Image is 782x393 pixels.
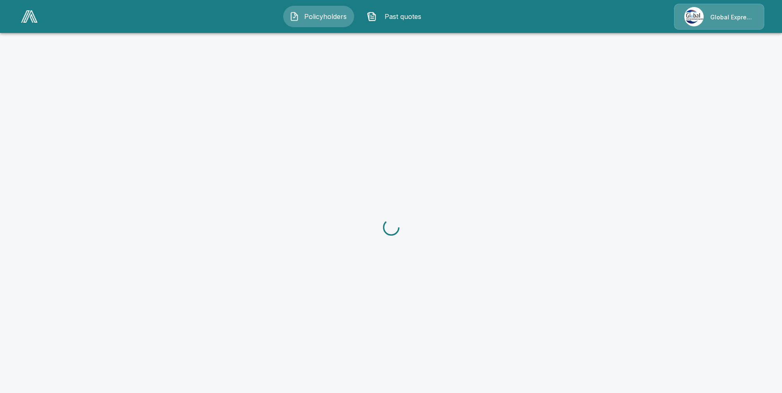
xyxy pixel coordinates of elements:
[303,12,348,21] span: Policyholders
[380,12,425,21] span: Past quotes
[361,6,432,27] button: Past quotes IconPast quotes
[289,12,299,21] img: Policyholders Icon
[21,10,38,23] img: AA Logo
[367,12,377,21] img: Past quotes Icon
[283,6,354,27] button: Policyholders IconPolicyholders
